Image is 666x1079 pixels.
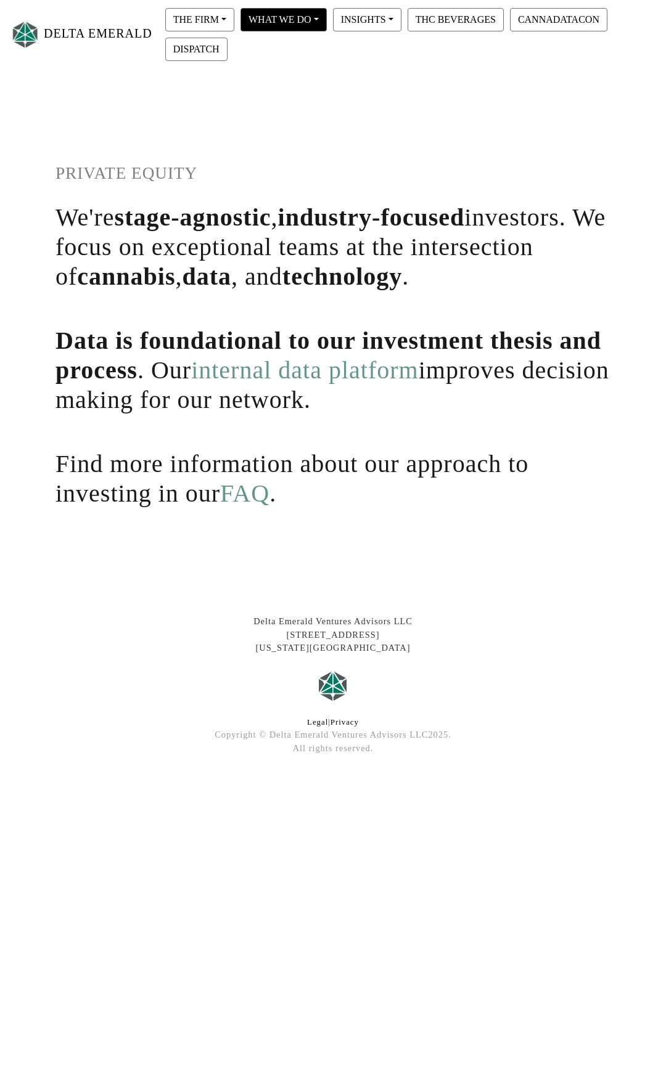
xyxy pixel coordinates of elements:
button: WHAT WE DO [240,8,327,31]
a: internal data platform [191,356,419,384]
a: THC BEVERAGES [405,14,507,24]
button: CANNADATACON [510,8,607,31]
span: stage-agnostic [115,203,271,231]
div: At Delta Emerald Ventures, we lead in cannabis technology investing and industry insights, levera... [46,755,620,761]
span: cannabis [77,263,175,290]
button: THC BEVERAGES [408,8,504,31]
div: | [46,717,620,728]
h1: PRIVATE EQUITY [55,163,610,184]
button: THE FIRM [165,8,234,31]
h1: Find more information about our approach to investing in our . [55,449,610,508]
a: CANNADATACON [507,14,610,24]
a: DISPATCH [162,43,231,54]
span: data [183,263,232,290]
a: Legal [307,718,328,727]
span: Data is foundational to our investment thesis and process [55,327,601,384]
div: Copyright © Delta Emerald Ventures Advisors LLC 2025 . [46,728,620,742]
a: FAQ [220,479,269,507]
div: Delta Emerald Ventures Advisors LLC [STREET_ADDRESS] [US_STATE][GEOGRAPHIC_DATA] [46,615,620,655]
span: technology [282,263,402,290]
button: DISPATCH [165,38,228,61]
span: industry-focused [278,203,465,231]
h1: We're , investors. We focus on exceptional teams at the intersection of , , and . [55,203,610,291]
img: Logo [10,18,41,51]
a: DELTA EMERALD [10,15,152,54]
img: Logo [314,667,351,704]
div: All rights reserved. [46,742,620,755]
h1: . Our improves decision making for our network. [55,326,610,415]
button: INSIGHTS [333,8,401,31]
a: Privacy [331,718,359,727]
